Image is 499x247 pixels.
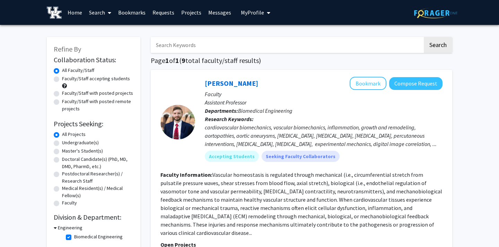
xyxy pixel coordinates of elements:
b: Research Keywords: [205,116,254,122]
a: Bookmarks [115,0,149,25]
mat-chip: Accepting Students [205,151,259,162]
h2: Collaboration Status: [54,56,133,64]
b: Departments: [205,107,238,114]
h2: Projects Seeking: [54,120,133,128]
label: Faculty/Staff accepting students [62,75,130,82]
span: My Profile [241,9,264,16]
button: Search [424,37,452,53]
label: Master's Student(s) [62,147,103,155]
label: Faculty/Staff with posted remote projects [62,98,133,112]
label: Faculty/Staff with posted projects [62,90,133,97]
a: Home [64,0,86,25]
button: Compose Request to Brooks Lane [389,77,443,90]
span: 1 [165,56,169,65]
button: Add Brooks Lane to Bookmarks [350,77,386,90]
a: [PERSON_NAME] [205,79,258,88]
p: Faculty [205,90,443,98]
a: Search [86,0,115,25]
label: Medical Resident(s) / Medical Fellow(s) [62,185,133,199]
h3: Engineering [58,224,82,231]
p: Assistant Professor [205,98,443,107]
label: All Projects [62,131,86,138]
img: ForagerOne Logo [414,8,457,18]
a: Requests [149,0,178,25]
span: Refine By [54,45,81,53]
div: cardiovascular biomechanics, vascular biomechanics, inflammation, growth and remodeling, aortopat... [205,123,443,148]
label: Undergraduate(s) [62,139,99,146]
span: Biomedical Engineering [238,107,292,114]
iframe: Chat [5,216,29,242]
h2: Division & Department: [54,213,133,221]
label: All Faculty/Staff [62,67,94,74]
span: 1 [175,56,179,65]
h1: Page of ( total faculty/staff results) [151,56,452,65]
label: Doctoral Candidate(s) (PhD, MD, DMD, PharmD, etc.) [62,156,133,170]
mat-chip: Seeking Faculty Collaborators [262,151,340,162]
span: 9 [182,56,185,65]
label: Faculty [62,199,77,207]
img: University of Kentucky Logo [47,7,62,19]
b: Faculty Information: [160,171,212,178]
a: Projects [178,0,205,25]
a: Messages [205,0,235,25]
fg-read-more: Vascular homeostasis is regulated through mechanical (i.e., circumferential stretch from pulsatil... [160,171,442,236]
label: Postdoctoral Researcher(s) / Research Staff [62,170,133,185]
input: Search Keywords [151,37,423,53]
label: Biomedical Engineering [74,233,123,240]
